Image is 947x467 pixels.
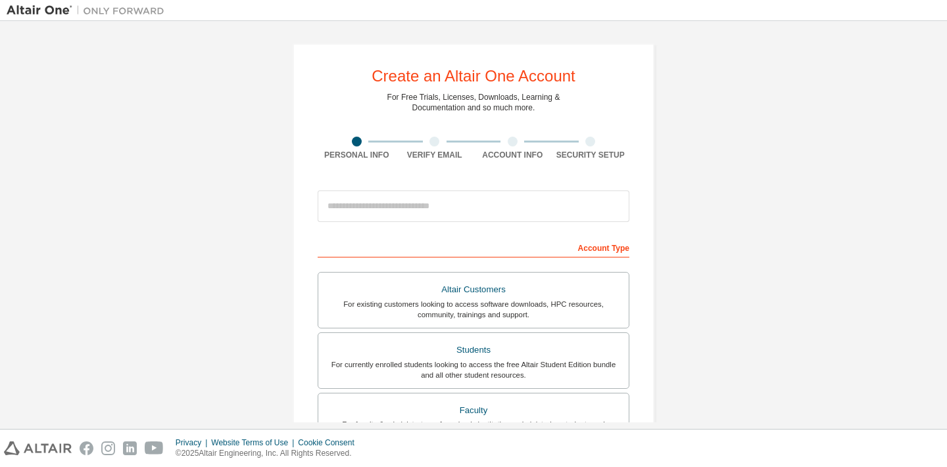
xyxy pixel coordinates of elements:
[326,419,621,440] div: For faculty & administrators of academic institutions administering students and accessing softwa...
[552,150,630,160] div: Security Setup
[318,150,396,160] div: Personal Info
[326,341,621,359] div: Students
[80,441,93,455] img: facebook.svg
[145,441,164,455] img: youtube.svg
[396,150,474,160] div: Verify Email
[326,299,621,320] div: For existing customers looking to access software downloads, HPC resources, community, trainings ...
[326,280,621,299] div: Altair Customers
[211,437,298,448] div: Website Terms of Use
[387,92,560,113] div: For Free Trials, Licenses, Downloads, Learning & Documentation and so much more.
[473,150,552,160] div: Account Info
[176,437,211,448] div: Privacy
[123,441,137,455] img: linkedin.svg
[7,4,171,17] img: Altair One
[4,441,72,455] img: altair_logo.svg
[176,448,362,459] p: © 2025 Altair Engineering, Inc. All Rights Reserved.
[372,68,575,84] div: Create an Altair One Account
[298,437,362,448] div: Cookie Consent
[101,441,115,455] img: instagram.svg
[326,401,621,420] div: Faculty
[318,236,629,257] div: Account Type
[326,359,621,380] div: For currently enrolled students looking to access the free Altair Student Edition bundle and all ...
